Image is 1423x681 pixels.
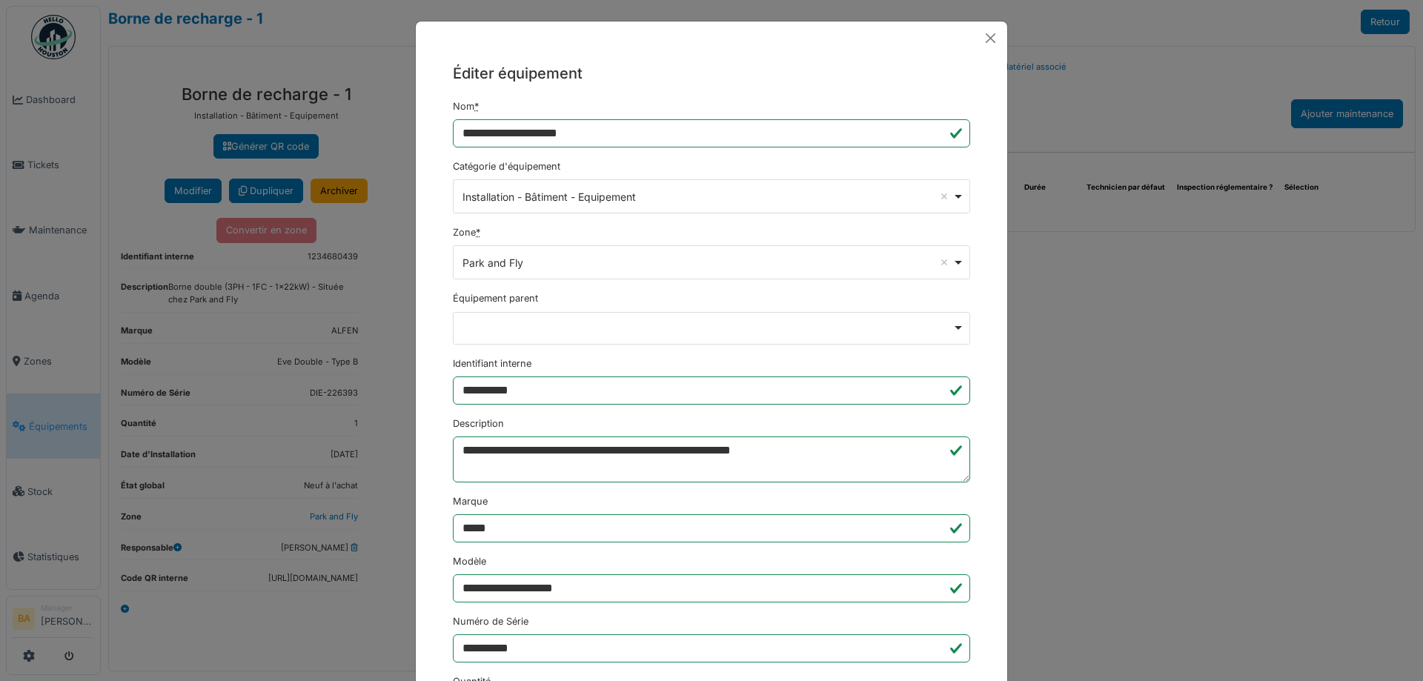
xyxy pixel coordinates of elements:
[937,189,952,204] button: Remove item: '2200'
[453,554,486,568] label: Modèle
[937,255,952,270] button: Remove item: '5484'
[453,225,480,239] label: Zone
[453,99,479,113] label: Nom
[453,291,538,305] label: Équipement parent
[462,189,952,205] div: Installation - Bâtiment - Equipement
[462,255,952,270] div: Park and Fly
[453,356,531,371] label: Identifiant interne
[453,62,970,84] h5: Éditer équipement
[476,227,480,238] abbr: Requis
[980,27,1001,49] button: Close
[453,416,504,431] label: Description
[453,614,528,628] label: Numéro de Série
[453,494,488,508] label: Marque
[474,101,479,112] abbr: Requis
[453,159,560,173] label: Catégorie d'équipement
